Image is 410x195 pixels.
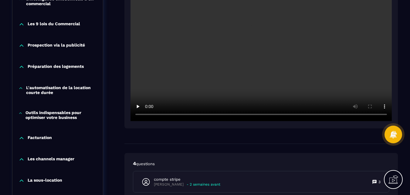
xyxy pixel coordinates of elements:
[28,21,80,27] p: Les 9 lois du Commercial
[26,85,97,95] p: L'automatisation de la location courte durée
[28,135,52,141] p: Facturation
[154,182,184,187] p: [PERSON_NAME]
[28,178,62,184] p: La sous-location
[28,43,85,49] p: Prospection via la publicité
[133,160,389,167] p: 4
[28,64,84,70] p: Préparation des logements
[25,110,97,120] p: Outils indispensables pour optimiser votre business
[187,182,220,187] p: - 2 semaines avant
[136,162,155,166] span: questions
[378,179,381,184] p: 3
[154,177,220,182] p: compte stripe
[28,156,74,162] p: Les channels manager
